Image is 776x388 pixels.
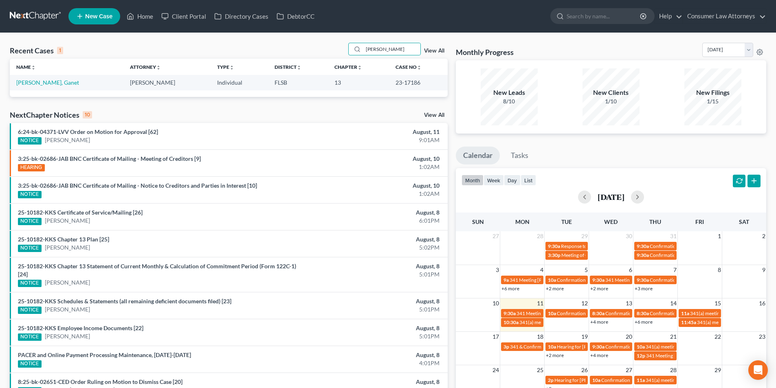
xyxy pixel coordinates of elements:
[503,310,516,316] span: 9:30a
[536,332,544,342] span: 18
[583,88,640,97] div: New Clients
[45,136,90,144] a: [PERSON_NAME]
[18,280,42,287] div: NOTICE
[650,310,735,316] span: Confirmation hearing [PERSON_NAME]
[673,265,677,275] span: 7
[669,332,677,342] span: 21
[503,319,519,325] span: 10:30a
[297,65,301,70] i: unfold_more
[580,365,589,375] span: 26
[646,344,724,350] span: 341(a) meeting for [PERSON_NAME]
[567,9,641,24] input: Search by name...
[714,365,722,375] span: 29
[492,332,500,342] span: 17
[304,217,440,225] div: 6:01PM
[156,65,161,70] i: unfold_more
[10,110,92,120] div: NextChapter Notices
[18,333,42,341] div: NOTICE
[557,344,620,350] span: Hearing for [PERSON_NAME]
[557,277,642,283] span: Confirmation hearing [PERSON_NAME]
[590,319,608,325] a: +4 more
[304,208,440,217] div: August, 8
[495,265,500,275] span: 3
[635,319,653,325] a: +6 more
[424,112,444,118] a: View All
[592,310,605,316] span: 8:30a
[625,332,633,342] span: 20
[625,231,633,241] span: 30
[592,344,605,350] span: 9:30a
[45,278,90,287] a: [PERSON_NAME]
[646,353,751,359] span: 341 Meeting [PERSON_NAME] [PERSON_NAME]
[590,285,608,292] a: +2 more
[503,277,509,283] span: 9a
[748,360,768,380] div: Open Intercom Messenger
[83,111,92,118] div: 10
[275,64,301,70] a: Districtunfold_more
[655,9,682,24] a: Help
[389,75,448,90] td: 23-17186
[304,128,440,136] div: August, 11
[304,235,440,243] div: August, 8
[492,365,500,375] span: 24
[637,344,645,350] span: 10a
[637,377,645,383] span: 11a
[539,265,544,275] span: 4
[18,324,143,331] a: 25-10182-KKS Employee Income Documents [22]
[334,64,362,70] a: Chapterunfold_more
[424,48,444,54] a: View All
[546,352,564,358] a: +2 more
[157,9,210,24] a: Client Portal
[561,218,572,225] span: Tue
[598,193,624,201] h2: [DATE]
[18,236,109,243] a: 25-10182-KKS Chapter 13 Plan [25]
[761,265,766,275] span: 9
[85,13,112,20] span: New Case
[10,46,63,55] div: Recent Cases
[18,182,257,189] a: 3:25-bk-02686-JAB BNC Certificate of Mailing - Notice to Creditors and Parties in Interest [10]
[580,231,589,241] span: 29
[304,136,440,144] div: 9:01AM
[211,75,268,90] td: Individual
[18,351,191,358] a: PACER and Online Payment Processing Maintenance, [DATE]-[DATE]
[517,310,583,316] span: 341 Meeting [PERSON_NAME]
[583,97,640,105] div: 1/10
[462,175,484,186] button: month
[45,305,90,313] a: [PERSON_NAME]
[18,128,158,135] a: 6:24-bk-04371-LVV Order on Motion for Approval [62]
[503,147,536,164] a: Tasks
[18,209,143,216] a: 25-10182-KKS Certificate of Service/Mailing [26]
[605,277,671,283] span: 341 Meeting [PERSON_NAME]
[481,97,538,105] div: 8/10
[515,218,530,225] span: Mon
[649,218,661,225] span: Thu
[18,378,182,385] a: 8:25-bk-02651-CED Order Ruling on Motion to Dismiss Case [20]
[501,285,519,292] a: +6 more
[304,163,440,171] div: 1:02AM
[714,332,722,342] span: 22
[484,175,504,186] button: week
[363,43,420,55] input: Search by name...
[503,344,509,350] span: 3p
[18,360,42,368] div: NOTICE
[637,243,649,249] span: 9:30a
[519,319,598,325] span: 341(a) meeting for [PERSON_NAME]
[18,307,42,314] div: NOTICE
[683,9,766,24] a: Consumer Law Attorneys
[717,265,722,275] span: 8
[739,218,749,225] span: Sat
[130,64,161,70] a: Attorneyunfold_more
[590,352,608,358] a: +4 more
[548,252,561,258] span: 3:30p
[637,252,649,258] span: 9:30a
[584,265,589,275] span: 5
[605,344,698,350] span: Confirmation hearing for [PERSON_NAME]
[536,365,544,375] span: 25
[304,155,440,163] div: August, 10
[695,218,704,225] span: Fri
[628,265,633,275] span: 6
[123,75,211,90] td: [PERSON_NAME]
[492,231,500,241] span: 27
[456,147,500,164] a: Calendar
[637,353,645,359] span: 12p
